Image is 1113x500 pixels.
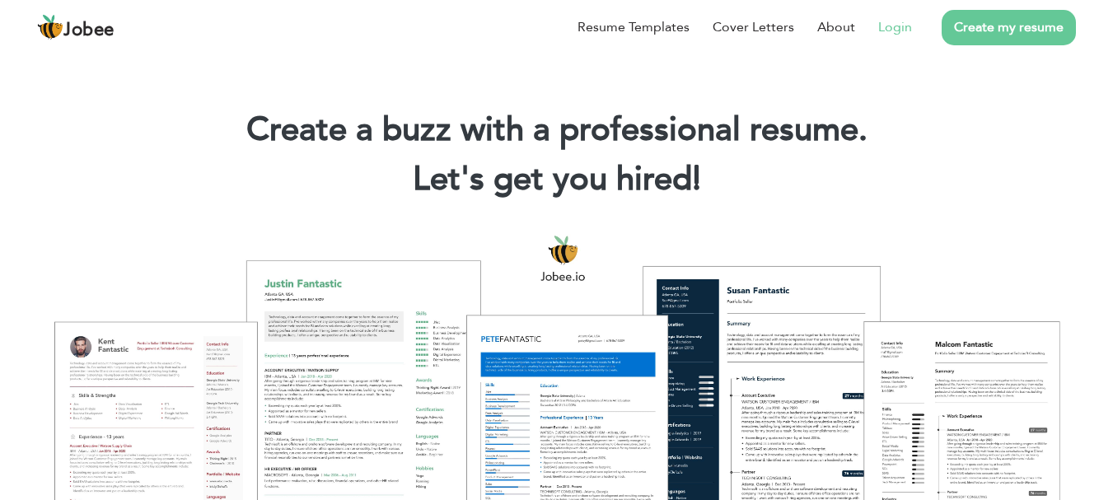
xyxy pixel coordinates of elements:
[713,17,794,37] a: Cover Letters
[693,157,700,202] span: |
[878,17,912,37] a: Login
[817,17,855,37] a: About
[37,14,63,40] img: jobee.io
[493,157,701,202] span: get you hired!
[578,17,690,37] a: Resume Templates
[37,14,115,40] a: Jobee
[942,10,1076,45] a: Create my resume
[63,21,115,40] span: Jobee
[25,158,1088,201] h2: Let's
[25,109,1088,152] h1: Create a buzz with a professional resume.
